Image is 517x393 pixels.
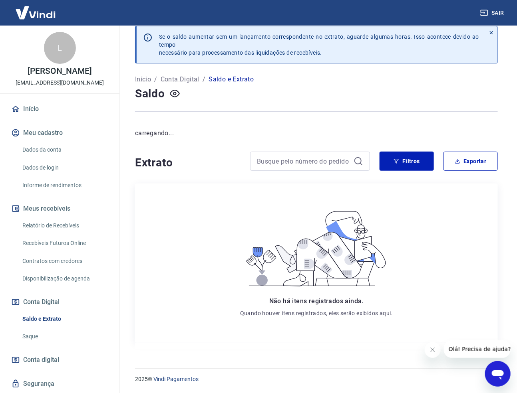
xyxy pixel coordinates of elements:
[135,155,241,171] h4: Extrato
[135,128,498,138] p: carregando...
[203,75,205,84] p: /
[443,152,498,171] button: Exportar
[19,328,110,345] a: Saque
[19,235,110,251] a: Recebíveis Futuros Online
[444,340,511,358] iframe: Mensagem da empresa
[16,79,104,87] p: [EMAIL_ADDRESS][DOMAIN_NAME]
[19,177,110,194] a: Informe de rendimentos
[10,375,110,393] a: Segurança
[161,75,199,84] a: Conta Digital
[485,361,511,387] iframe: Botão para abrir a janela de mensagens
[5,6,67,12] span: Olá! Precisa de ajuda?
[19,271,110,287] a: Disponibilização de agenda
[19,217,110,234] a: Relatório de Recebíveis
[10,100,110,118] a: Início
[44,32,76,64] div: L
[159,33,479,57] p: Se o saldo aumentar sem um lançamento correspondente no extrato, aguarde algumas horas. Isso acon...
[10,200,110,217] button: Meus recebíveis
[269,297,364,305] span: Não há itens registrados ainda.
[10,124,110,142] button: Meu cadastro
[19,311,110,327] a: Saldo e Extrato
[135,375,498,383] p: 2025 ©
[19,253,110,269] a: Contratos com credores
[10,351,110,369] a: Conta digital
[135,75,151,84] a: Início
[19,160,110,176] a: Dados de login
[257,155,350,167] input: Busque pelo número do pedido
[425,342,441,358] iframe: Fechar mensagem
[209,75,254,84] p: Saldo e Extrato
[135,86,165,102] h4: Saldo
[23,354,59,365] span: Conta digital
[153,376,199,382] a: Vindi Pagamentos
[154,75,157,84] p: /
[28,67,91,75] p: [PERSON_NAME]
[479,6,507,20] button: Sair
[10,0,62,25] img: Vindi
[19,142,110,158] a: Dados da conta
[10,293,110,311] button: Conta Digital
[380,152,434,171] button: Filtros
[240,309,393,317] p: Quando houver itens registrados, eles serão exibidos aqui.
